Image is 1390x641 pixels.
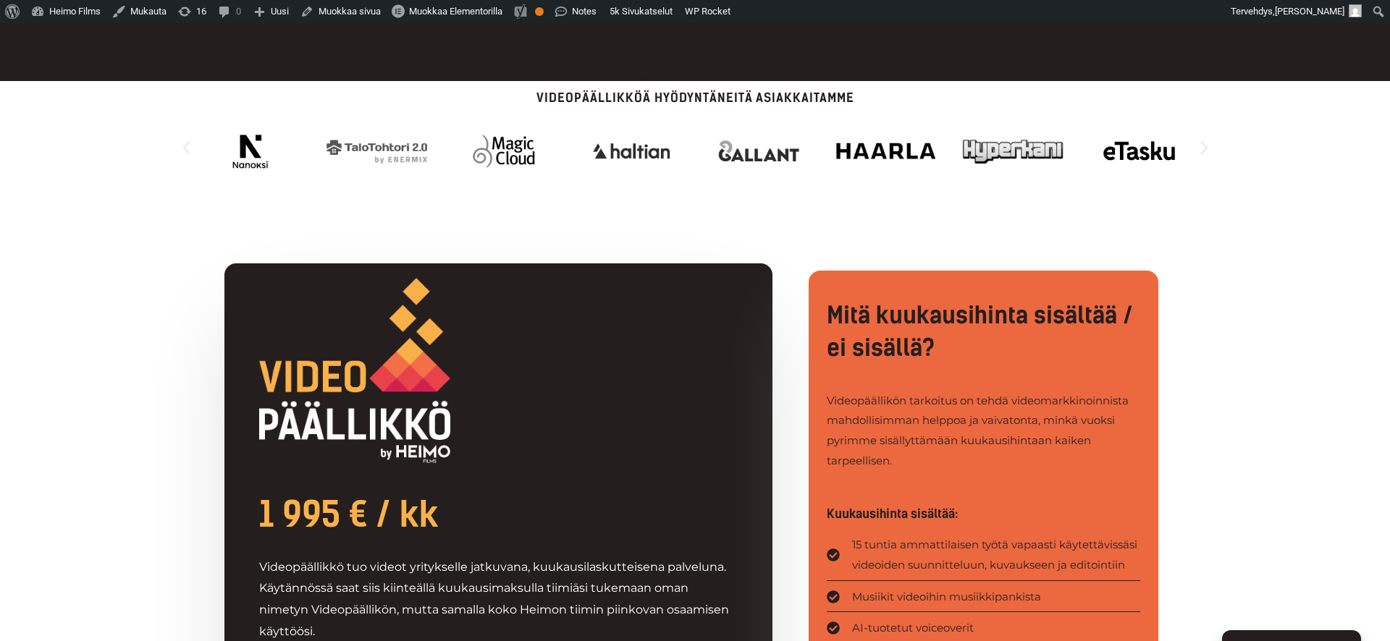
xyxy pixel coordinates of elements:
h3: Mitä kuukausihinta sisältää / ei sisällä? [827,300,1140,365]
img: Videotuotantoa yritykselle jatkuvana palveluna hankkii mm. eTasku [1090,126,1192,177]
div: 1 / 14 [1090,126,1192,177]
div: 8 / 14 [199,126,301,177]
div: 9 / 14 [326,126,428,177]
img: Videot yritykselle jatkuvana palveluna: Videopäällikkö [259,278,450,463]
div: Karuselli | Vieritys vaakasuunnassa: Vasen ja oikea nuoli [177,119,1213,177]
div: 14 / 14 [962,126,1064,177]
div: OK [535,7,544,16]
div: 12 / 14 [708,126,810,177]
h2: 1 995 € / kk [259,492,738,537]
img: Gallant on yksi Videopäällikkö-asiakkaista [708,126,810,177]
p: Videopäällikköä hyödyntäneitä asiakkaitamme [177,92,1213,104]
span: Muokkaa Elementorilla [409,6,502,17]
img: nanoksi_logo [199,126,301,177]
div: 11 / 14 [581,126,683,177]
div: 10 / 14 [453,126,555,177]
img: Videotuotantoa yritykselle jatkuvana palveluna hankkii mm. Magic Cloud [453,126,555,177]
p: Kuukausihinta sisältää: [827,508,1140,520]
img: Videotuotantoa yritykselle jatkuvana palveluna hankkii mm. Enermix [326,126,428,177]
span: AI-tuotetut voiceoverit [848,618,974,638]
p: Videopäällikön tarkoitus on tehdä videomarkkinoinnista mahdollisimman helppoa ja vaivatonta, mink... [827,391,1140,471]
img: Hyperkani on yksi Videopäällikkö-asiakkaista [962,126,1064,177]
img: Haltian on yksi Videopäällikkö-asiakkaista [581,126,683,177]
span: Musiikit videoihin musiikkipankista [848,587,1041,607]
span: 15 tuntia ammattilaisen työtä vapaasti käytettävissäsi videoiden suunnitteluun, kuvaukseen ja edi... [848,535,1140,575]
span: [PERSON_NAME] [1275,6,1344,17]
img: Haarla on yksi Videopäällikkö-asiakkaista [835,126,937,177]
div: 13 / 14 [835,126,937,177]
